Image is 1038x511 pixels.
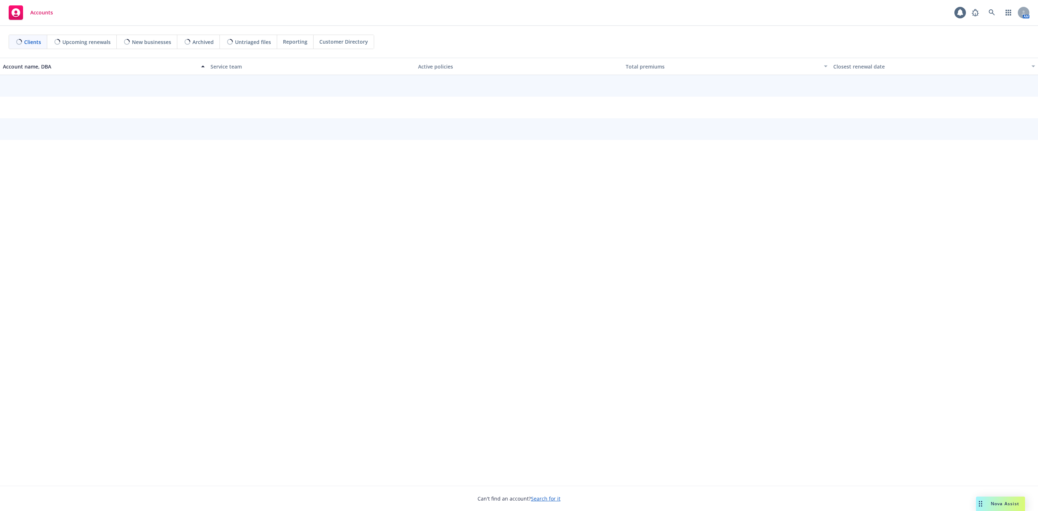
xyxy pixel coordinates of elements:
[208,58,415,75] button: Service team
[991,501,1019,507] span: Nova Assist
[478,495,560,502] span: Can't find an account?
[415,58,623,75] button: Active policies
[623,58,830,75] button: Total premiums
[3,63,197,70] div: Account name, DBA
[830,58,1038,75] button: Closest renewal date
[985,5,999,20] a: Search
[192,38,214,46] span: Archived
[626,63,820,70] div: Total premiums
[283,38,307,45] span: Reporting
[968,5,982,20] a: Report a Bug
[235,38,271,46] span: Untriaged files
[6,3,56,23] a: Accounts
[132,38,171,46] span: New businesses
[976,497,985,511] div: Drag to move
[210,63,412,70] div: Service team
[24,38,41,46] span: Clients
[62,38,111,46] span: Upcoming renewals
[531,495,560,502] a: Search for it
[976,497,1025,511] button: Nova Assist
[319,38,368,45] span: Customer Directory
[833,63,1027,70] div: Closest renewal date
[418,63,620,70] div: Active policies
[30,10,53,16] span: Accounts
[1001,5,1016,20] a: Switch app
